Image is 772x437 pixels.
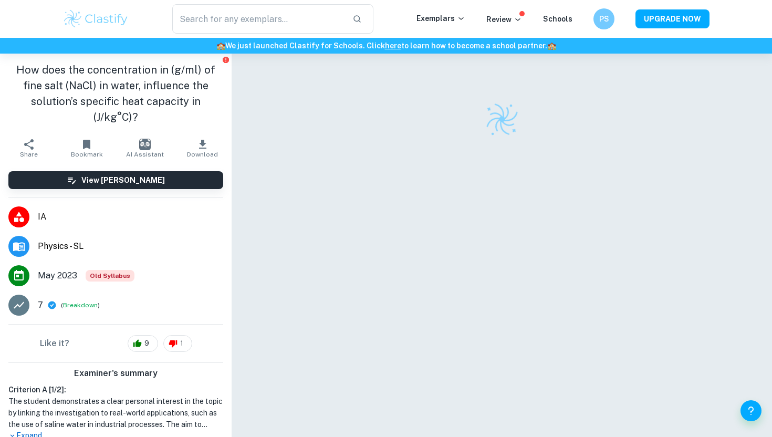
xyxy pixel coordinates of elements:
button: PS [593,8,614,29]
span: ( ) [61,300,100,310]
p: Review [486,14,522,25]
span: Bookmark [71,151,103,158]
span: Download [187,151,218,158]
h6: We just launched Clastify for Schools. Click to learn how to become a school partner. [2,40,770,51]
h6: Like it? [40,337,69,350]
button: Breakdown [63,300,98,310]
span: IA [38,211,223,223]
span: Old Syllabus [86,270,134,282]
span: 1 [174,338,189,349]
span: 9 [139,338,155,349]
p: Exemplars [416,13,465,24]
button: Report issue [222,56,229,64]
span: Share [20,151,38,158]
span: 🏫 [547,41,556,50]
img: Clastify logo [481,98,523,140]
h6: PS [598,13,610,25]
a: here [385,41,401,50]
button: Download [174,133,232,163]
h1: How does the concentration in (g/ml) of fine salt (NaCl) in water, influence the solution’s speci... [8,62,223,125]
span: 🏫 [216,41,225,50]
button: UPGRADE NOW [635,9,710,28]
h1: The student demonstrates a clear personal interest in the topic by linking the investigation to r... [8,396,223,430]
div: Starting from the May 2025 session, the Physics IA requirements have changed. It's OK to refer to... [86,270,134,282]
a: Schools [543,15,572,23]
button: Help and Feedback [740,400,761,421]
button: View [PERSON_NAME] [8,171,223,189]
span: AI Assistant [126,151,164,158]
input: Search for any exemplars... [172,4,344,34]
span: May 2023 [38,269,77,282]
img: AI Assistant [139,139,151,150]
img: Clastify logo [62,8,129,29]
button: AI Assistant [116,133,174,163]
h6: View [PERSON_NAME] [81,174,165,186]
button: Bookmark [58,133,116,163]
h6: Criterion A [ 1 / 2 ]: [8,384,223,396]
p: 7 [38,299,43,311]
h6: Examiner's summary [4,367,227,380]
span: Physics - SL [38,240,223,253]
